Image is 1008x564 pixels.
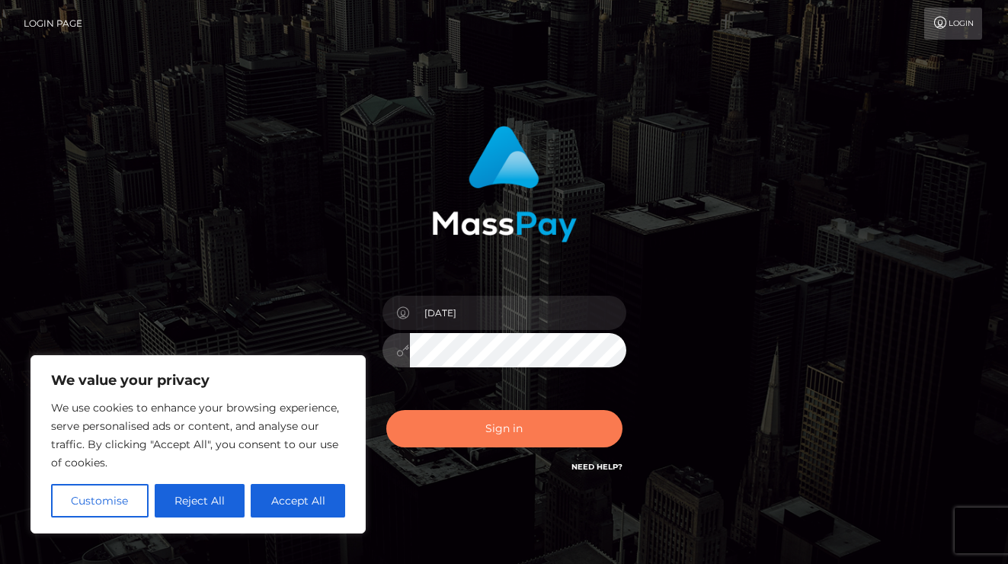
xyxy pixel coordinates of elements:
input: Username... [410,296,626,330]
button: Sign in [386,410,622,447]
p: We use cookies to enhance your browsing experience, serve personalised ads or content, and analys... [51,399,345,472]
a: Login [924,8,982,40]
button: Accept All [251,484,345,518]
button: Customise [51,484,149,518]
button: Reject All [155,484,245,518]
img: MassPay Login [432,126,577,242]
p: We value your privacy [51,371,345,389]
div: We value your privacy [30,355,366,534]
a: Need Help? [571,462,622,472]
a: Login Page [24,8,82,40]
